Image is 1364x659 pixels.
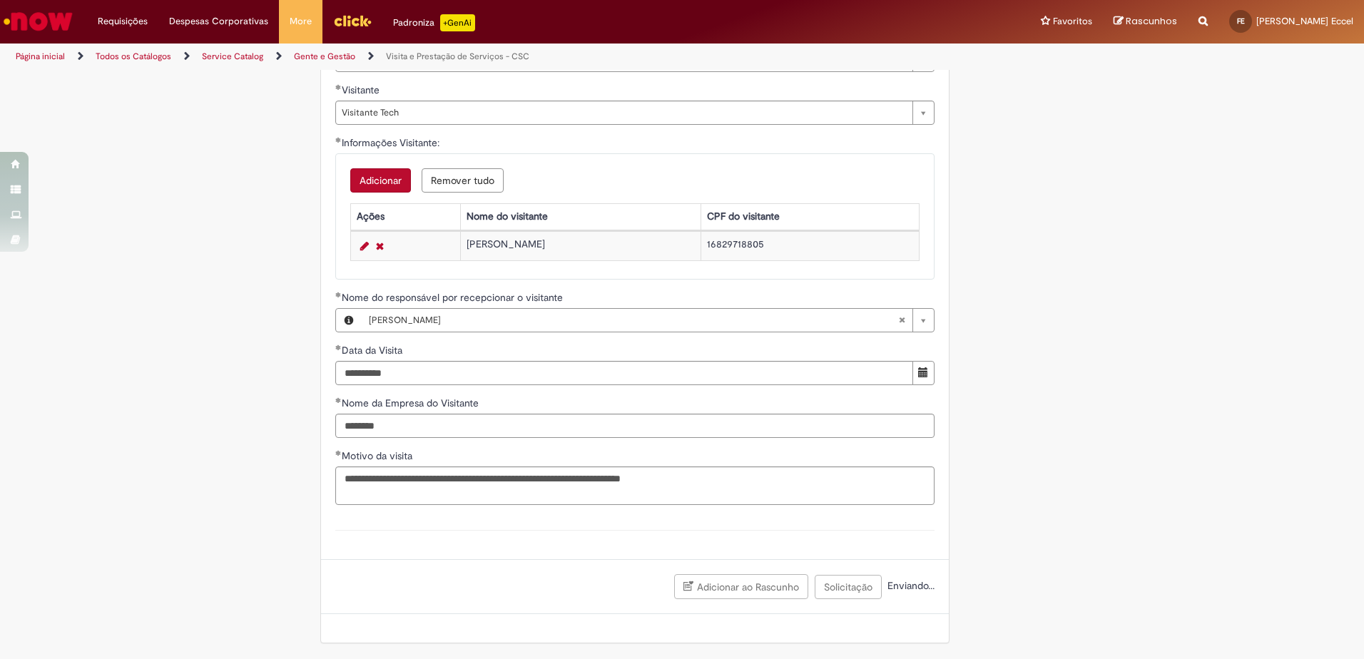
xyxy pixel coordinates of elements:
div: Padroniza [393,14,475,31]
input: Data da Visita 02 October 2025 Thursday [335,361,913,385]
button: Add a row for Informações Visitante: [350,168,411,193]
abbr: Limpar campo Nome do responsável por recepcionar o visitante [891,309,912,332]
p: +GenAi [440,14,475,31]
span: Despesas Corporativas [169,14,268,29]
span: Enviando... [885,579,935,592]
span: Rascunhos [1126,14,1177,28]
span: Nome do responsável por recepcionar o visitante [342,291,566,304]
th: Ações [350,204,460,230]
span: Data da Visita [342,344,405,357]
span: Obrigatório Preenchido [335,397,342,403]
span: Nome da Empresa do Visitante [342,397,482,409]
span: FE [1237,16,1245,26]
td: [PERSON_NAME] [461,232,701,261]
button: Mostrar calendário para Data da Visita [912,361,935,385]
span: Obrigatório Preenchido [335,137,342,143]
a: Remover linha 1 [372,237,387,255]
button: Remove all rows for Informações Visitante: [422,168,504,193]
span: Requisições [98,14,148,29]
img: click_logo_yellow_360x200.png [333,10,372,31]
a: Rascunhos [1114,15,1177,29]
span: Visitante [342,83,382,96]
span: [PERSON_NAME] Eccel [1256,15,1353,27]
span: Obrigatório Preenchido [335,344,342,350]
span: Obrigatório Preenchido [335,84,342,90]
span: Obrigatório Preenchido [335,292,342,297]
a: Limpar campo Nome do responsável por recepcionar o visitante [362,309,934,332]
td: 16829718805 [701,232,920,261]
a: Gente e Gestão [294,51,355,62]
ul: Trilhas de página [11,44,899,70]
span: Informações Visitante: [342,136,442,149]
span: More [290,14,312,29]
input: Nome da Empresa do Visitante [335,414,935,438]
span: [PERSON_NAME] [369,309,898,332]
a: Página inicial [16,51,65,62]
span: Motivo da visita [342,449,415,462]
span: Visitante Tech [342,101,905,124]
a: Visita e Prestação de Serviços - CSC [386,51,529,62]
a: Todos os Catálogos [96,51,171,62]
span: Favoritos [1053,14,1092,29]
th: CPF do visitante [701,204,920,230]
button: Nome do responsável por recepcionar o visitante, Visualizar este registro Eduardo Ximenes Soares [336,309,362,332]
a: Service Catalog [202,51,263,62]
span: Obrigatório Preenchido [335,450,342,456]
img: ServiceNow [1,7,75,36]
th: Nome do visitante [461,204,701,230]
textarea: Motivo da visita [335,466,935,505]
a: Editar Linha 1 [357,237,372,255]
